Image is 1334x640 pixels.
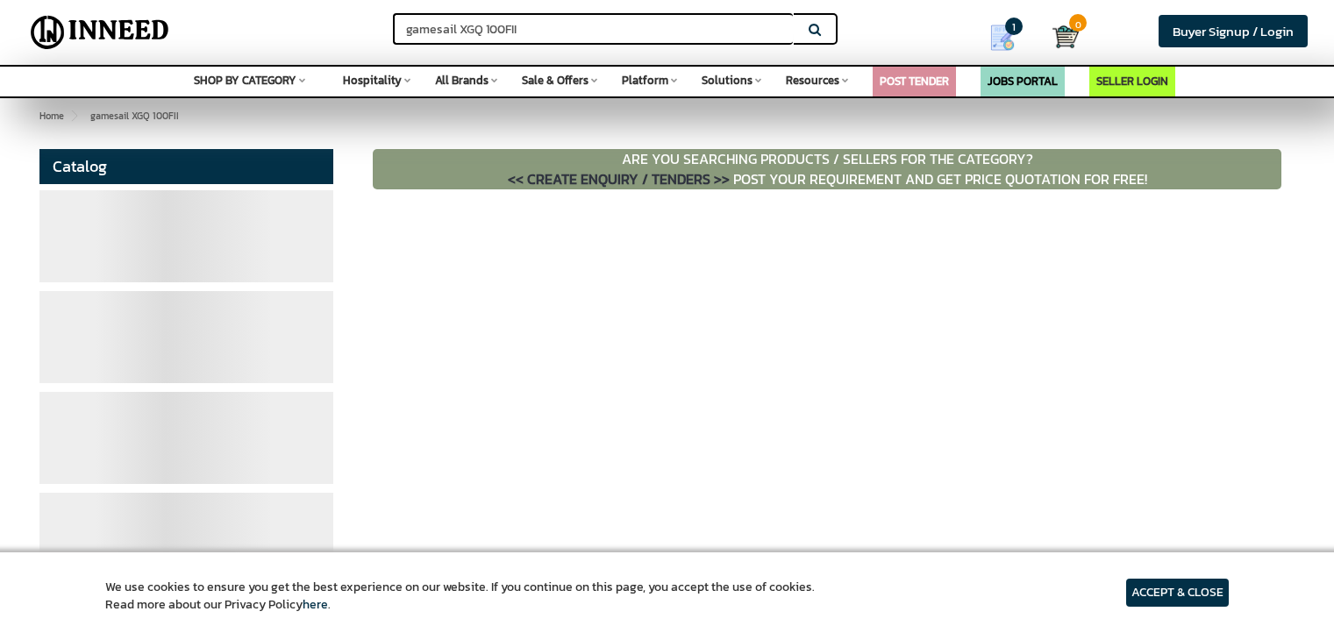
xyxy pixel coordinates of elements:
[1069,14,1087,32] span: 0
[989,25,1016,51] img: Show My Quotes
[522,72,589,89] span: Sale & Offers
[78,105,87,126] span: >
[1052,18,1066,56] a: Cart 0
[1096,73,1168,89] a: SELLER LOGIN
[105,579,815,614] article: We use cookies to ensure you get the best experience on our website. If you continue on this page...
[53,154,107,178] span: Catalog
[966,18,1052,58] a: my Quotes 1
[622,72,668,89] span: Platform
[988,73,1058,89] a: JOBS PORTAL
[373,149,1281,189] p: ARE YOU SEARCHING PRODUCTS / SELLERS FOR THE CATEGORY? POST YOUR REQUIREMENT AND GET PRICE QUOTAT...
[36,105,68,126] a: Home
[508,168,733,189] a: << CREATE ENQUIRY / TENDERS >>
[24,11,176,54] img: Inneed.Market
[343,72,402,89] span: Hospitality
[880,73,949,89] a: POST TENDER
[303,595,328,614] a: here
[78,109,179,123] span: gamesail XGQ 100FII
[508,168,730,189] span: << CREATE ENQUIRY / TENDERS >>
[435,72,489,89] span: All Brands
[786,72,839,89] span: Resources
[1005,18,1023,35] span: 1
[1052,24,1079,50] img: Cart
[1126,579,1229,607] article: ACCEPT & CLOSE
[393,13,793,45] input: Search for Brands, Products, Sellers, Manufacturers...
[1159,15,1308,47] a: Buyer Signup / Login
[702,72,753,89] span: Solutions
[70,109,75,123] span: >
[1173,21,1294,41] span: Buyer Signup / Login
[194,72,296,89] span: SHOP BY CATEGORY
